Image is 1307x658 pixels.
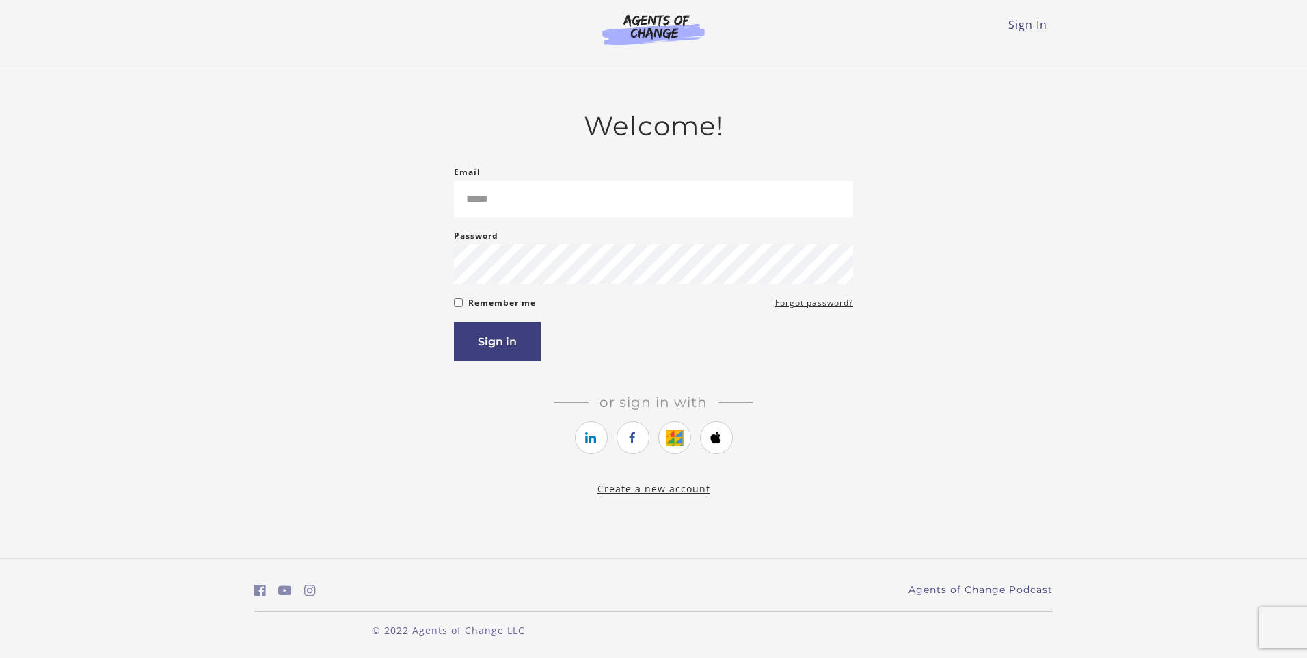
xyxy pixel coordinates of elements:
[658,421,691,454] a: https://courses.thinkific.com/users/auth/google?ss%5Breferral%5D=&ss%5Buser_return_to%5D=&ss%5Bvi...
[468,295,536,311] label: Remember me
[254,581,266,601] a: https://www.facebook.com/groups/aswbtestprep (Open in a new window)
[588,14,719,45] img: Agents of Change Logo
[908,583,1053,597] a: Agents of Change Podcast
[278,584,292,597] i: https://www.youtube.com/c/AgentsofChangeTestPrepbyMeaganMitchell (Open in a new window)
[1008,17,1047,32] a: Sign In
[304,581,316,601] a: https://www.instagram.com/agentsofchangeprep/ (Open in a new window)
[254,584,266,597] i: https://www.facebook.com/groups/aswbtestprep (Open in a new window)
[775,295,853,311] a: Forgot password?
[454,228,498,244] label: Password
[278,581,292,601] a: https://www.youtube.com/c/AgentsofChangeTestPrepbyMeaganMitchell (Open in a new window)
[454,322,541,361] button: Sign in
[617,421,649,454] a: https://courses.thinkific.com/users/auth/facebook?ss%5Breferral%5D=&ss%5Buser_return_to%5D=&ss%5B...
[454,164,481,181] label: Email
[304,584,316,597] i: https://www.instagram.com/agentsofchangeprep/ (Open in a new window)
[597,482,710,495] a: Create a new account
[254,623,643,637] p: © 2022 Agents of Change LLC
[589,394,718,410] span: Or sign in with
[700,421,733,454] a: https://courses.thinkific.com/users/auth/apple?ss%5Breferral%5D=&ss%5Buser_return_to%5D=&ss%5Bvis...
[454,110,853,142] h2: Welcome!
[575,421,608,454] a: https://courses.thinkific.com/users/auth/linkedin?ss%5Breferral%5D=&ss%5Buser_return_to%5D=&ss%5B...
